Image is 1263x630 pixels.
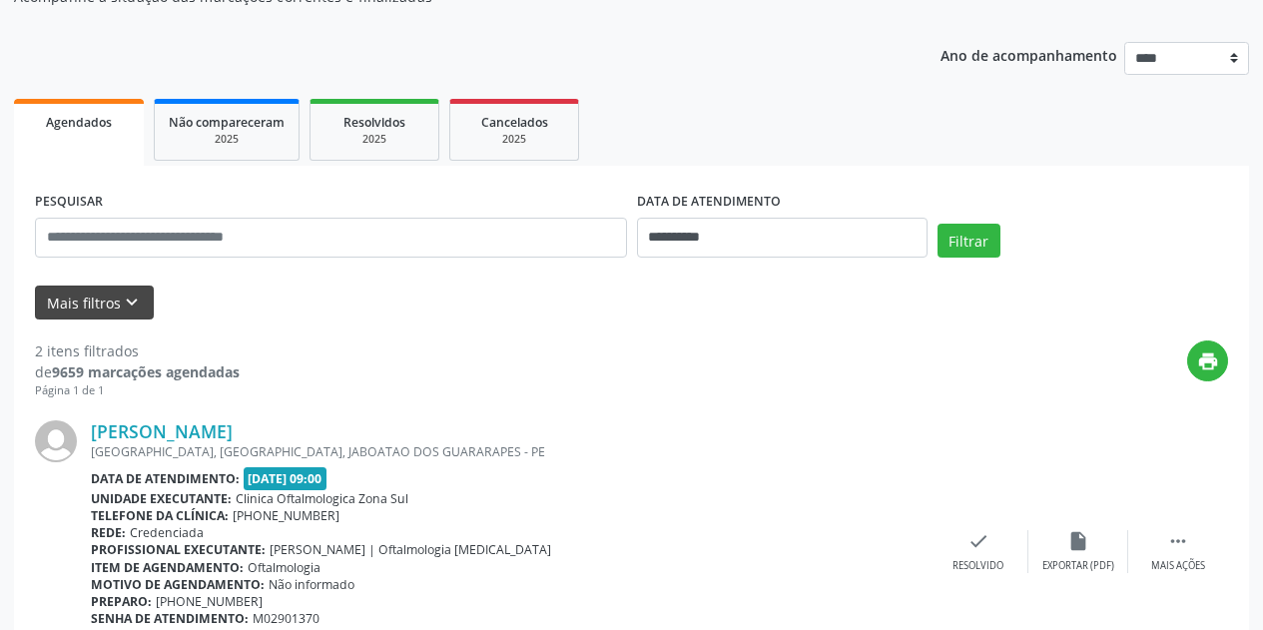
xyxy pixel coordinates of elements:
[46,114,112,131] span: Agendados
[1187,340,1228,381] button: print
[91,490,232,507] b: Unidade executante:
[35,340,240,361] div: 2 itens filtrados
[156,593,263,610] span: [PHONE_NUMBER]
[637,187,781,218] label: DATA DE ATENDIMENTO
[236,490,408,507] span: Clinica Oftalmologica Zona Sul
[343,114,405,131] span: Resolvidos
[35,187,103,218] label: PESQUISAR
[52,362,240,381] strong: 9659 marcações agendadas
[253,610,319,627] span: M02901370
[1042,559,1114,573] div: Exportar (PDF)
[169,114,285,131] span: Não compareceram
[35,420,77,462] img: img
[91,559,244,576] b: Item de agendamento:
[941,42,1117,67] p: Ano de acompanhamento
[91,470,240,487] b: Data de atendimento:
[248,559,320,576] span: Oftalmologia
[324,132,424,147] div: 2025
[91,507,229,524] b: Telefone da clínica:
[1197,350,1219,372] i: print
[938,224,1000,258] button: Filtrar
[130,524,204,541] span: Credenciada
[1151,559,1205,573] div: Mais ações
[35,361,240,382] div: de
[270,541,551,558] span: [PERSON_NAME] | Oftalmologia [MEDICAL_DATA]
[91,443,929,460] div: [GEOGRAPHIC_DATA], [GEOGRAPHIC_DATA], JABOATAO DOS GUARARAPES - PE
[464,132,564,147] div: 2025
[91,420,233,442] a: [PERSON_NAME]
[169,132,285,147] div: 2025
[91,524,126,541] b: Rede:
[121,292,143,314] i: keyboard_arrow_down
[481,114,548,131] span: Cancelados
[233,507,339,524] span: [PHONE_NUMBER]
[91,610,249,627] b: Senha de atendimento:
[952,559,1003,573] div: Resolvido
[35,382,240,399] div: Página 1 de 1
[91,593,152,610] b: Preparo:
[1067,530,1089,552] i: insert_drive_file
[91,541,266,558] b: Profissional executante:
[35,286,154,320] button: Mais filtroskeyboard_arrow_down
[244,467,327,490] span: [DATE] 09:00
[1167,530,1189,552] i: 
[91,576,265,593] b: Motivo de agendamento:
[269,576,354,593] span: Não informado
[967,530,989,552] i: check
